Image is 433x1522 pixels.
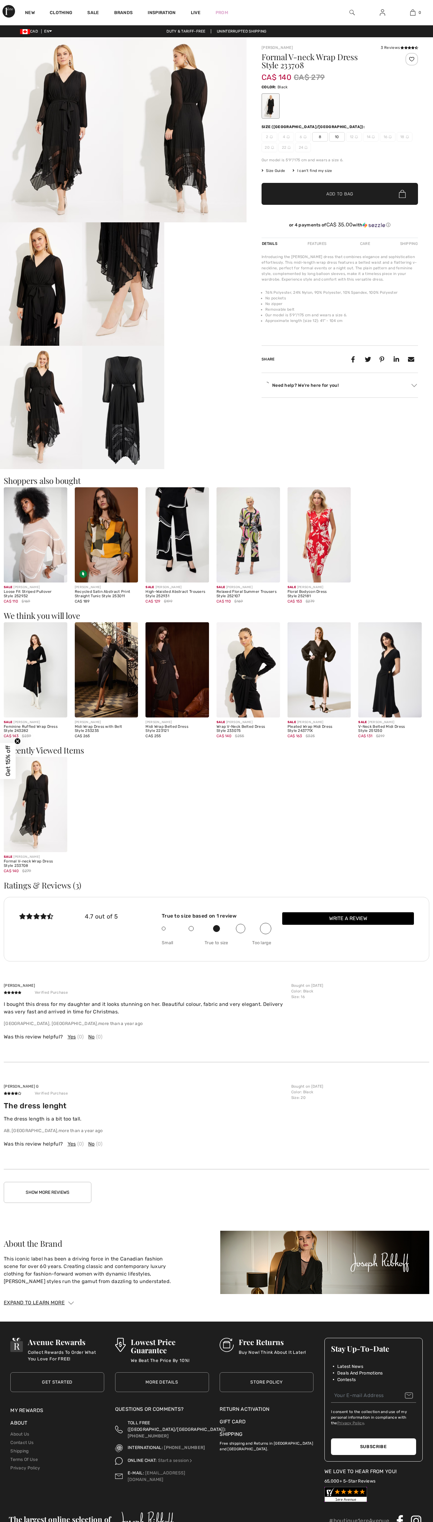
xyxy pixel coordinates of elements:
[216,487,280,582] img: Relaxed Floral Summer Trousers Style 252107
[288,487,351,582] a: Floral Bodycon Dress Style 252181
[115,1406,209,1416] div: Questions or Comments?
[128,1420,226,1432] span: TOLL FREE ([GEOGRAPHIC_DATA]/[GEOGRAPHIC_DATA]):
[68,1302,74,1305] img: Arrow1.svg
[288,622,351,717] img: Pleated Wrap Midi Dress Style 243771X
[220,1338,234,1352] img: Free Returns
[10,1338,23,1352] img: Avenue Rewards
[4,1021,97,1026] span: [GEOGRAPHIC_DATA], [GEOGRAPHIC_DATA]
[262,254,418,282] div: Introducing the [PERSON_NAME] dress that combines elegance and sophistication effortlessly. This ...
[329,132,345,142] span: 10
[216,622,280,717] img: Wrap V-Neck Belted Dress Style 233075
[164,346,247,387] video: Your browser does not support the video tag.
[355,238,375,249] div: Care
[98,1021,143,1026] span: more than a year ago
[88,1140,95,1148] span: No
[131,1338,209,1354] h3: Lowest Price Guarantee
[77,1140,84,1148] span: (0)
[265,318,418,324] li: Approximate length (size 12): 41" - 104 cm
[4,1240,213,1248] div: About the Brand
[265,295,418,301] li: No pockets
[128,1458,157,1463] span: ONLINE CHAT:
[397,132,412,142] span: 18
[265,307,418,312] li: Removable belt
[411,384,417,387] img: Arrow2.svg
[331,1389,416,1403] input: Your E-mail Address
[331,1438,416,1455] button: Subscribe
[145,585,209,590] div: [PERSON_NAME]
[189,1458,193,1463] img: Online Chat
[337,1363,363,1370] span: Latest News
[68,1140,76,1148] span: Yes
[288,725,351,733] div: Pleated Wrap Midi Dress Style 243771X
[220,1406,313,1413] a: Return Activation
[291,1090,301,1094] span: Color
[278,143,294,152] span: 22
[10,1431,29,1437] a: About Us
[235,940,271,946] span: Too large
[4,855,67,859] div: [PERSON_NAME]
[235,733,244,739] span: $255
[220,1418,313,1426] a: Gift Card
[22,598,30,604] span: $169
[164,598,172,604] span: $199
[4,725,67,733] div: Feminine Ruffled Wrap Dress Style 243282
[262,53,392,69] h1: Formal V-neck Wrap Dress Style 233708
[4,1140,63,1148] span: Was this review helpful?
[291,1084,425,1089] p: Bought on [DATE]
[145,622,209,717] img: Midi Wrap Belted Dress Style 223121
[262,157,418,163] div: Our model is 5'9"/175 cm and wears a size 6.
[262,132,277,142] span: 2
[331,1409,416,1426] label: I consent to the collection and use of my personal information in compliance with the .
[4,1255,213,1285] p: This iconic label has been a driving force in the Canadian fashion scene for over 60 years. Creat...
[262,124,366,130] div: Size ([GEOGRAPHIC_DATA]/[GEOGRAPHIC_DATA]):
[10,1457,38,1462] a: Terms Of Use
[25,10,35,17] a: New
[358,720,367,724] span: Sale
[4,1033,63,1041] span: Was this review helpful?
[115,1420,123,1439] img: Toll Free (Canada/US)
[375,9,390,17] a: Sign In
[303,135,307,138] img: ring-m.svg
[291,983,425,988] p: Bought on [DATE]
[265,301,418,307] li: No zipper
[306,733,315,739] span: $325
[114,10,133,17] a: Brands
[50,10,72,17] a: Clothing
[77,1033,84,1041] span: (0)
[4,1001,288,1016] p: I bought this dress for my daughter and it looks stunning on her. Beautiful colour, fabric and ve...
[75,487,138,582] a: Recycled Satin Abstract Print Straight Tunic Style 253011
[128,1445,163,1450] span: INTERNATIONAL:
[216,9,228,16] a: Prom
[291,994,425,1000] p: : 16
[10,1465,40,1471] a: Privacy Policy
[372,135,375,138] img: ring-m.svg
[239,1349,306,1362] p: Buy Now! Think About It Later!
[128,1470,144,1476] span: E-MAIL:
[4,477,429,485] h3: Shoppers also bought
[148,10,176,17] span: Inspiration
[380,132,395,142] span: 16
[398,9,428,16] a: 0
[28,1090,74,1097] span: Verified Purchase
[271,146,274,149] img: ring-m.svg
[4,983,35,988] span: [PERSON_NAME]
[115,1444,123,1452] img: International
[145,725,209,733] div: Midi Wrap Belted Dress Style 223121
[158,1458,193,1463] a: Start a session
[419,10,421,15] span: 0
[216,734,232,738] span: CA$ 140
[220,1431,242,1437] a: Shipping
[262,67,291,82] span: CA$ 140
[349,9,355,16] img: search the website
[399,190,406,198] img: Bag.svg
[128,1470,186,1482] a: [EMAIL_ADDRESS][DOMAIN_NAME]
[262,238,279,249] div: Details
[75,734,90,738] span: CA$ 265
[288,734,302,738] span: CA$ 163
[216,720,280,725] div: [PERSON_NAME]
[96,1033,103,1041] span: (0)
[288,590,351,598] div: Floral Bodycon Dress Style 252181
[198,940,235,946] span: True to size
[288,720,296,724] span: Sale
